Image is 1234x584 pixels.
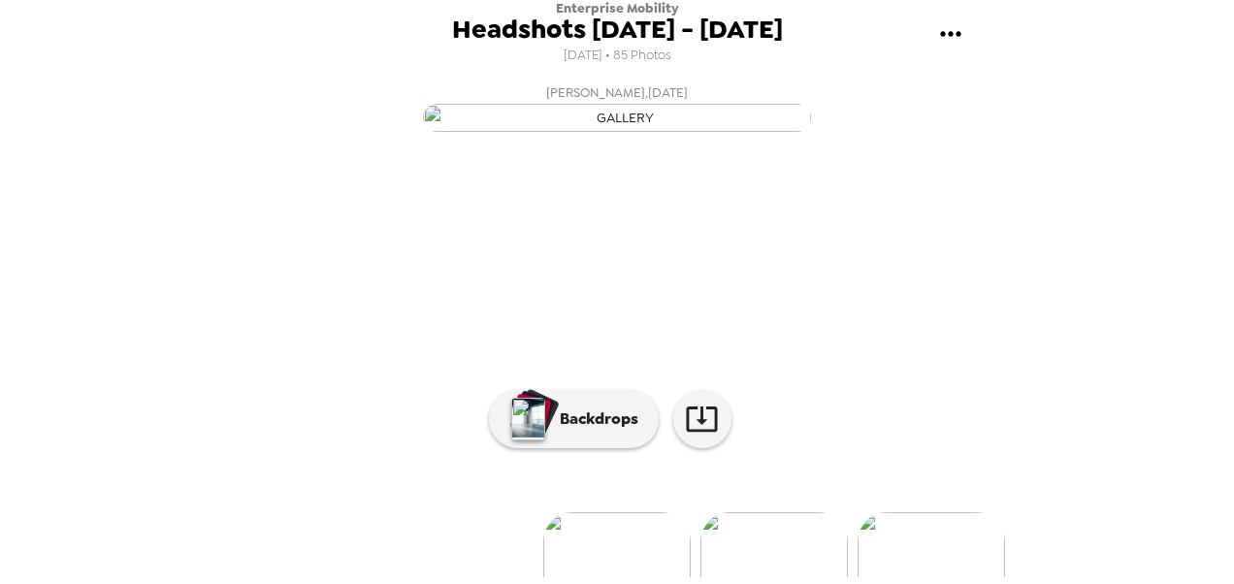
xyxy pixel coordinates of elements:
span: Headshots [DATE] - [DATE] [452,16,783,43]
button: gallery menu [919,3,982,66]
button: [PERSON_NAME],[DATE] [229,76,1005,138]
img: gallery [423,104,811,132]
span: [DATE] • 85 Photos [564,43,671,69]
p: Backdrops [550,407,638,431]
button: Backdrops [489,390,659,448]
span: [PERSON_NAME] , [DATE] [546,81,688,104]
